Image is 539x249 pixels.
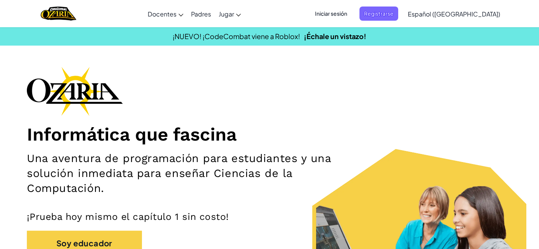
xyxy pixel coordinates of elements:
[27,124,237,145] font: Informática que fascina
[41,6,76,21] a: Logotipo de Ozaria de CodeCombat
[315,10,347,17] font: Iniciar sesión
[41,6,76,21] img: Hogar
[219,10,234,18] font: Jugar
[27,211,229,222] font: ¡Prueba hoy mismo el capítulo 1 sin costo!
[191,10,211,18] font: Padres
[187,3,215,24] a: Padres
[304,32,366,41] a: ¡Échale un vistazo!
[148,10,176,18] font: Docentes
[144,3,187,24] a: Docentes
[215,3,245,24] a: Jugar
[56,238,112,248] font: Soy educador
[27,67,123,116] img: Logotipo de la marca Ozaria
[359,7,398,21] button: Registrarse
[404,3,504,24] a: Español ([GEOGRAPHIC_DATA])
[173,32,300,41] font: ¡NUEVO! ¡CodeCombat viene a Roblox!
[27,152,331,195] font: Una aventura de programación para estudiantes y una solución inmediata para enseñar Ciencias de l...
[364,10,394,17] font: Registrarse
[310,7,352,21] button: Iniciar sesión
[408,10,500,18] font: Español ([GEOGRAPHIC_DATA])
